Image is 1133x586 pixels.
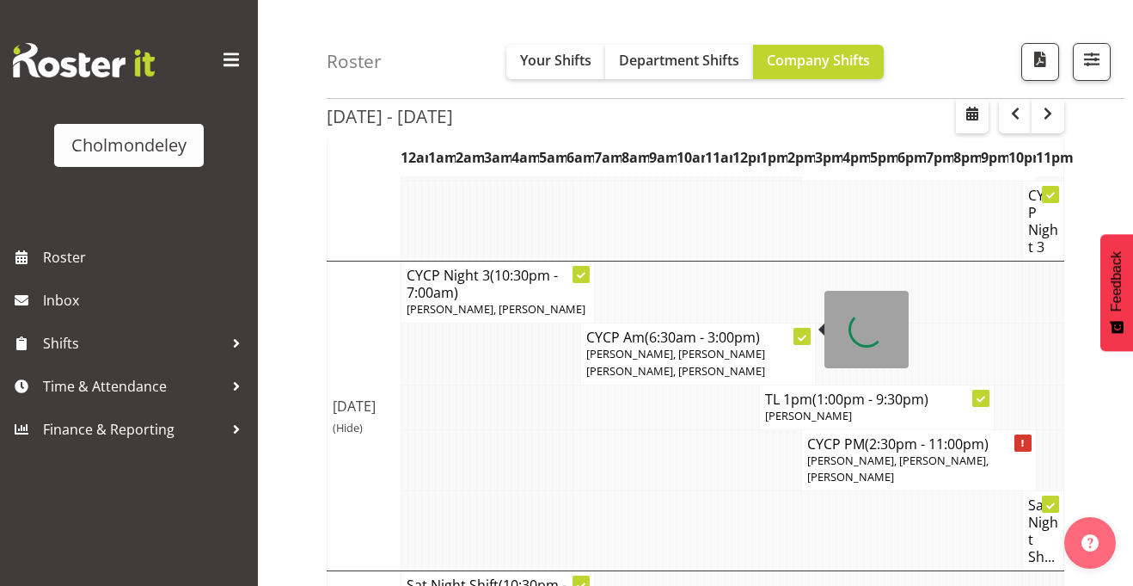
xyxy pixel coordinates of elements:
th: 11am [705,138,732,177]
span: Department Shifts [619,51,739,70]
button: Feedback - Show survey [1100,234,1133,351]
span: Shifts [43,330,224,356]
th: 2pm [787,138,815,177]
span: [PERSON_NAME], [PERSON_NAME], [PERSON_NAME] [807,453,989,484]
th: 10pm [1008,138,1036,177]
th: 10am [677,138,704,177]
button: Filter Shifts [1073,43,1111,81]
th: 8am [622,138,649,177]
h4: CYCP Am [586,329,810,346]
td: [DATE] [328,262,401,571]
span: (6:30am - 3:00pm) [645,328,760,347]
button: Your Shifts [506,45,605,79]
h4: Roster [327,52,382,71]
th: 3am [484,138,511,177]
h2: [DATE] - [DATE] [327,105,453,127]
th: 6pm [897,138,925,177]
th: 7pm [926,138,953,177]
img: help-xxl-2.png [1081,534,1099,552]
button: Company Shifts [753,45,884,79]
button: Download a PDF of the roster according to the set date range. [1021,43,1059,81]
span: [PERSON_NAME] [765,408,852,423]
th: 8pm [953,138,981,177]
span: (2:30pm - 11:00pm) [865,435,989,453]
th: 1pm [760,138,787,177]
span: Your Shifts [520,51,591,70]
th: 4am [511,138,539,177]
th: 5pm [870,138,897,177]
h4: CYCP Night 3 [407,267,589,301]
th: 9am [649,138,677,177]
div: Cholmondeley [71,133,187,158]
th: 9pm [981,138,1008,177]
span: [PERSON_NAME], [PERSON_NAME] [407,301,585,317]
h4: CYCP Night 3 [1028,187,1059,256]
th: 3pm [815,138,842,177]
h4: TL 1pm [765,391,989,408]
span: Finance & Reporting [43,416,224,442]
button: Department Shifts [605,45,753,79]
th: 5am [539,138,566,177]
th: 4pm [842,138,870,177]
h4: CYCP PM [807,435,1031,453]
th: 1am [428,138,456,177]
span: Feedback [1109,251,1124,312]
span: Inbox [43,287,249,313]
img: Rosterit website logo [13,43,155,77]
span: (10:30pm - 7:00am) [407,266,558,302]
th: 7am [594,138,622,177]
button: Select a specific date within the roster. [956,99,989,133]
th: 11pm [1036,138,1063,177]
th: 12pm [732,138,760,177]
span: (1:00pm - 9:30pm) [812,390,928,409]
span: Time & Attendance [43,373,224,399]
th: 6am [566,138,594,177]
th: 12am [401,138,428,177]
span: Roster [43,244,249,270]
span: Company Shifts [767,51,870,70]
h4: Sat Night Sh... [1028,497,1059,565]
th: 2am [456,138,483,177]
span: (Hide) [333,420,363,435]
span: [PERSON_NAME], [PERSON_NAME] [PERSON_NAME], [PERSON_NAME] [586,346,765,378]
